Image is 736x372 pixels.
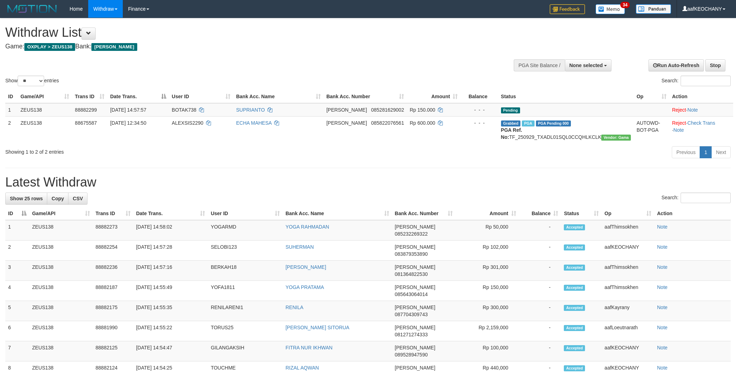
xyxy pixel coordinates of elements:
[395,244,435,250] span: [PERSON_NAME]
[5,43,484,50] h4: Game: Bank:
[326,120,367,126] span: [PERSON_NAME]
[5,220,29,241] td: 1
[24,43,75,51] span: OXPLAY > ZEUS138
[657,224,668,230] a: Note
[5,321,29,341] td: 6
[620,2,630,8] span: 34
[208,220,283,241] td: YOGARMD
[208,301,283,321] td: RENILARENI1
[687,120,715,126] a: Check Trans
[29,281,93,301] td: ZEUS138
[569,63,603,68] span: None selected
[5,25,484,40] h1: Withdraw List
[285,244,314,250] a: SUHERMAN
[133,261,208,281] td: [DATE] 14:57:16
[395,224,435,230] span: [PERSON_NAME]
[601,135,631,141] span: Vendor URL: https://trx31.1velocity.biz
[324,90,407,103] th: Bank Acc. Number: activate to sort column ascending
[5,4,59,14] img: MOTION_logo.png
[285,365,319,371] a: RIZAL AQWAN
[519,281,561,301] td: -
[395,332,428,337] span: Copy 081271274333 to clipboard
[602,261,654,281] td: aafThimsokhen
[110,107,146,113] span: [DATE] 14:57:57
[700,146,712,158] a: 1
[208,261,283,281] td: BERKAH18
[29,241,93,261] td: ZEUS138
[285,345,332,350] a: FITRA NUR IKHWAN
[705,59,725,71] a: Stop
[602,321,654,341] td: aafLoeutnarath
[283,207,392,220] th: Bank Acc. Name: activate to sort column ascending
[93,220,133,241] td: 88882273
[169,90,233,103] th: User ID: activate to sort column ascending
[463,106,495,113] div: - - -
[672,146,700,158] a: Previous
[208,281,283,301] td: YOFA1811
[52,196,64,201] span: Copy
[93,241,133,261] td: 88882254
[657,244,668,250] a: Note
[18,103,72,117] td: ZEUS138
[456,321,519,341] td: Rp 2,159,000
[550,4,585,14] img: Feedback.jpg
[634,116,669,143] td: AUTOWD-BOT-PGA
[596,4,625,14] img: Button%20Memo.svg
[657,264,668,270] a: Note
[561,207,602,220] th: Status: activate to sort column ascending
[236,120,271,126] a: ECHA MAHESA
[68,193,88,205] a: CSV
[73,196,83,201] span: CSV
[18,90,72,103] th: Game/API: activate to sort column ascending
[133,241,208,261] td: [DATE] 14:57:28
[29,301,93,321] td: ZEUS138
[463,119,495,126] div: - - -
[285,224,329,230] a: YOGA RAHMADAN
[5,116,18,143] td: 2
[519,241,561,261] td: -
[681,76,731,86] input: Search:
[672,107,686,113] a: Reject
[395,284,435,290] span: [PERSON_NAME]
[133,321,208,341] td: [DATE] 14:55:22
[395,325,435,330] span: [PERSON_NAME]
[564,244,585,250] span: Accepted
[285,305,303,310] a: RENILA
[233,90,324,103] th: Bank Acc. Name: activate to sort column ascending
[456,207,519,220] th: Amount: activate to sort column ascending
[29,321,93,341] td: ZEUS138
[18,116,72,143] td: ZEUS138
[514,59,565,71] div: PGA Site Balance /
[395,231,428,237] span: Copy 085232269322 to clipboard
[654,207,731,220] th: Action
[657,284,668,290] a: Note
[133,281,208,301] td: [DATE] 14:55:49
[648,59,704,71] a: Run Auto-Refresh
[133,341,208,361] td: [DATE] 14:54:47
[657,365,668,371] a: Note
[669,103,733,117] td: ·
[395,251,428,257] span: Copy 083879353890 to clipboard
[72,90,107,103] th: Trans ID: activate to sort column ascending
[29,207,93,220] th: Game/API: activate to sort column ascending
[371,107,404,113] span: Copy 085281629002 to clipboard
[395,264,435,270] span: [PERSON_NAME]
[519,220,561,241] td: -
[5,281,29,301] td: 4
[519,321,561,341] td: -
[672,120,686,126] a: Reject
[5,207,29,220] th: ID: activate to sort column descending
[93,207,133,220] th: Trans ID: activate to sort column ascending
[687,107,698,113] a: Note
[392,207,456,220] th: Bank Acc. Number: activate to sort column ascending
[501,120,521,126] span: Grabbed
[501,107,520,113] span: Pending
[5,90,18,103] th: ID
[5,146,301,155] div: Showing 1 to 2 of 2 entries
[395,291,428,297] span: Copy 085643064014 to clipboard
[395,271,428,277] span: Copy 081364822530 to clipboard
[681,193,731,203] input: Search:
[18,76,44,86] select: Showentries
[285,284,324,290] a: YOGA PRATAMA
[47,193,68,205] a: Copy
